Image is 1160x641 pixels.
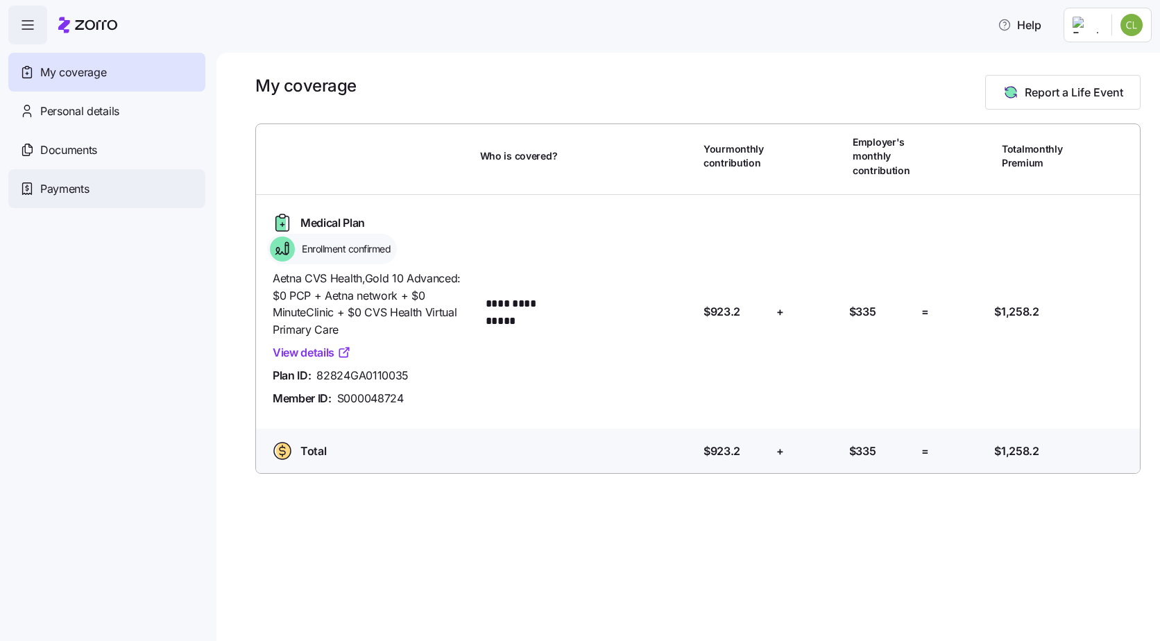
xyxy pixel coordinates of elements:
a: My coverage [8,53,205,92]
a: View details [273,344,351,361]
img: 9f9b392b68124ac90ee62cdf71e474ca [1120,14,1143,36]
span: S000048724 [337,390,404,407]
span: Employer's monthly contribution [853,135,916,178]
button: Report a Life Event [985,75,1141,110]
span: $1,258.2 [994,443,1039,460]
span: Enrollment confirmed [298,242,391,256]
span: Medical Plan [300,214,365,232]
a: Documents [8,130,205,169]
span: $923.2 [703,443,740,460]
button: Help [987,11,1052,39]
img: Employer logo [1073,17,1100,33]
h1: My coverage [255,75,357,96]
span: + [776,303,784,320]
span: Member ID: [273,390,332,407]
a: Personal details [8,92,205,130]
span: 82824GA0110035 [316,367,409,384]
span: $335 [849,443,876,460]
span: $923.2 [703,303,740,320]
span: Total monthly Premium [1002,142,1066,171]
span: + [776,443,784,460]
span: Personal details [40,103,119,120]
span: Total [300,443,326,460]
span: Payments [40,180,89,198]
span: $1,258.2 [994,303,1039,320]
span: Help [998,17,1041,33]
span: Your monthly contribution [703,142,767,171]
span: Plan ID: [273,367,311,384]
span: $335 [849,303,876,320]
span: = [921,303,929,320]
span: Documents [40,142,97,159]
a: Payments [8,169,205,208]
span: Who is covered? [480,149,558,163]
span: My coverage [40,64,106,81]
span: Aetna CVS Health , Gold 10 Advanced: $0 PCP + Aetna network + $0 MinuteClinic + $0 CVS Health Vir... [273,270,469,339]
span: Report a Life Event [1025,84,1123,101]
span: = [921,443,929,460]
